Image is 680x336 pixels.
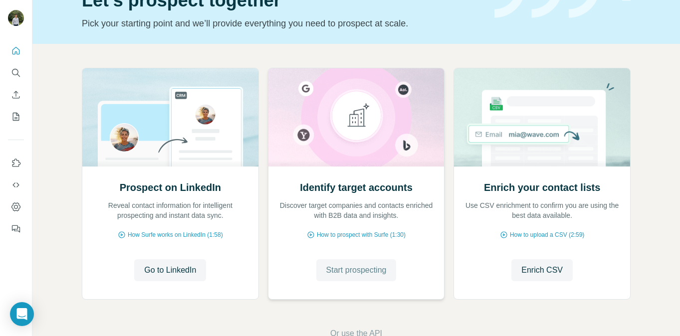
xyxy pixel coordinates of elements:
button: Start prospecting [316,259,397,281]
h2: Prospect on LinkedIn [120,180,221,194]
button: Search [8,64,24,82]
img: Identify target accounts [268,68,445,167]
button: Feedback [8,220,24,238]
button: Quick start [8,42,24,60]
h2: Enrich your contact lists [484,180,600,194]
button: Go to LinkedIn [134,259,206,281]
button: Enrich CSV [511,259,573,281]
span: Start prospecting [326,264,387,276]
img: Prospect on LinkedIn [82,68,259,167]
span: Go to LinkedIn [144,264,196,276]
img: Enrich your contact lists [453,68,631,167]
button: Use Surfe API [8,176,24,194]
span: Enrich CSV [521,264,563,276]
p: Pick your starting point and we’ll provide everything you need to prospect at scale. [82,16,482,30]
button: Dashboard [8,198,24,216]
img: Avatar [8,10,24,26]
button: My lists [8,108,24,126]
span: How Surfe works on LinkedIn (1:58) [128,230,223,239]
span: How to prospect with Surfe (1:30) [317,230,406,239]
button: Enrich CSV [8,86,24,104]
h2: Identify target accounts [300,180,413,194]
button: Use Surfe on LinkedIn [8,154,24,172]
p: Use CSV enrichment to confirm you are using the best data available. [464,200,620,220]
p: Discover target companies and contacts enriched with B2B data and insights. [278,200,435,220]
div: Open Intercom Messenger [10,302,34,326]
p: Reveal contact information for intelligent prospecting and instant data sync. [92,200,248,220]
span: How to upload a CSV (2:59) [510,230,584,239]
